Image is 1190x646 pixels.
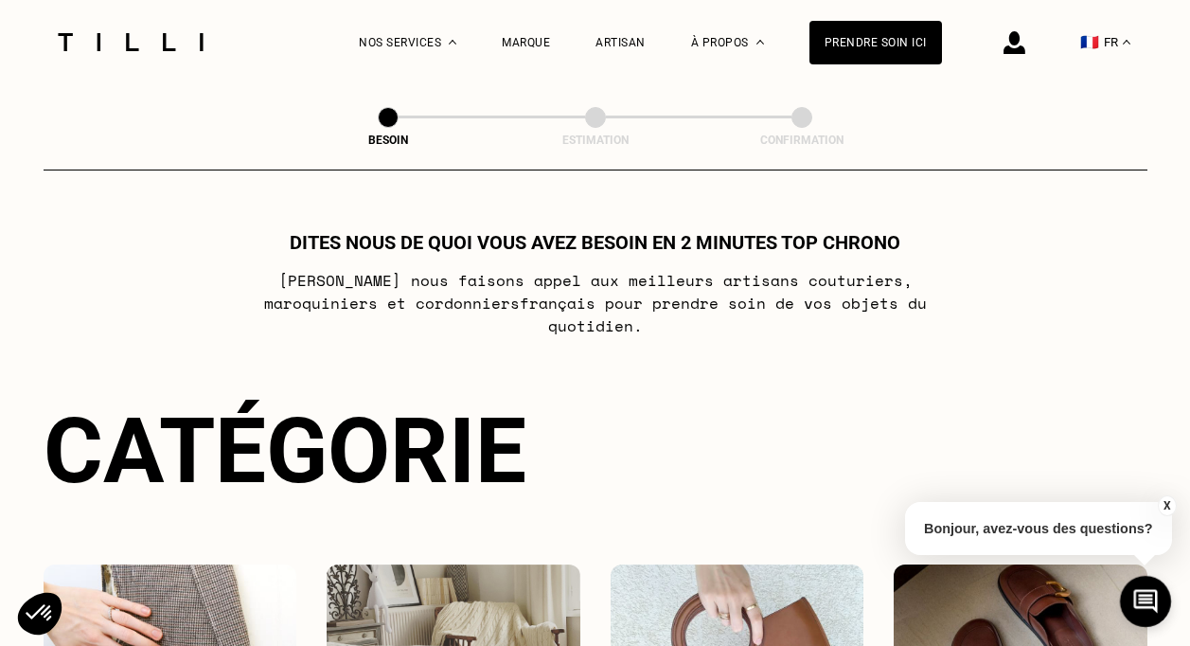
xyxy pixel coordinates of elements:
[220,269,970,337] p: [PERSON_NAME] nous faisons appel aux meilleurs artisans couturiers , maroquiniers et cordonniers ...
[51,33,210,51] img: Logo du service de couturière Tilli
[1123,40,1130,45] img: menu déroulant
[449,40,456,45] img: Menu déroulant
[293,134,483,147] div: Besoin
[501,134,690,147] div: Estimation
[1080,33,1099,51] span: 🇫🇷
[290,231,900,254] h1: Dites nous de quoi vous avez besoin en 2 minutes top chrono
[502,36,550,49] a: Marque
[595,36,646,49] a: Artisan
[707,134,897,147] div: Confirmation
[905,502,1172,555] p: Bonjour, avez-vous des questions?
[756,40,764,45] img: Menu déroulant à propos
[1157,495,1176,516] button: X
[44,398,1147,504] div: Catégorie
[1004,31,1025,54] img: icône connexion
[809,21,942,64] a: Prendre soin ici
